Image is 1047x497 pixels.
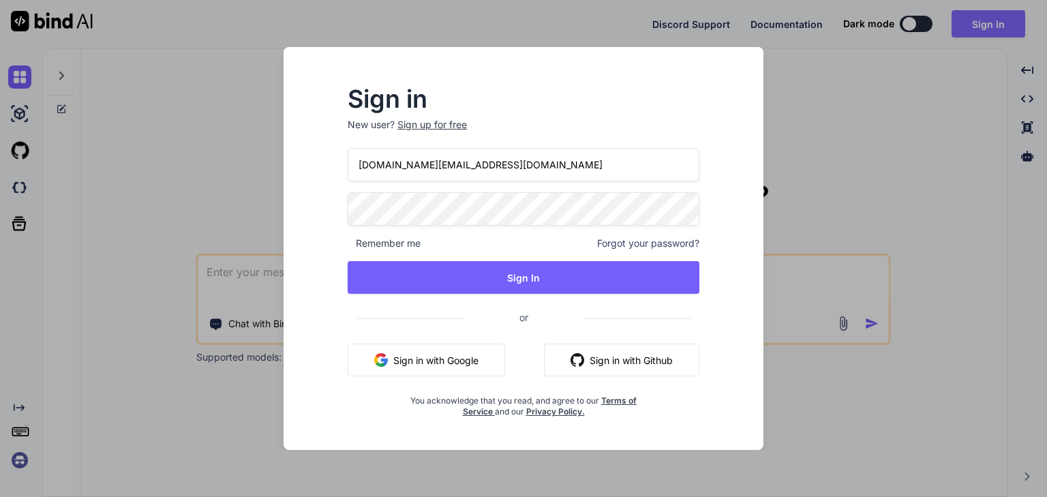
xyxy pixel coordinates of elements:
img: github [571,353,584,367]
input: Login or Email [348,148,699,181]
a: Terms of Service [463,395,637,417]
span: or [465,301,583,334]
button: Sign in with Github [544,344,699,376]
span: Remember me [348,237,421,250]
div: Sign up for free [397,118,467,132]
img: google [374,353,388,367]
button: Sign In [348,261,699,294]
a: Privacy Policy. [526,406,585,417]
span: Forgot your password? [597,237,699,250]
div: You acknowledge that you read, and agree to our and our [406,387,641,417]
button: Sign in with Google [348,344,505,376]
h2: Sign in [348,88,699,110]
p: New user? [348,118,699,148]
